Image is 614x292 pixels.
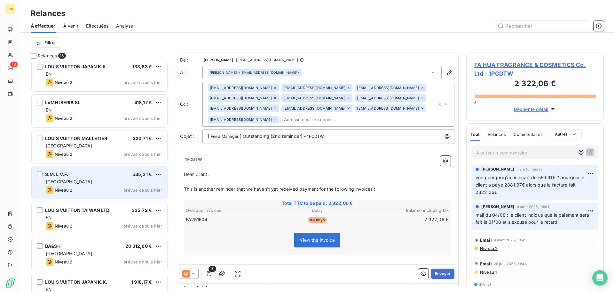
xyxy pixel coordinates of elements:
button: Déplier le détail [512,105,558,113]
span: prévue depuis hier [123,116,162,121]
span: Effectuées [86,23,109,29]
span: Niveau 2 [55,188,72,193]
span: EN [46,287,52,292]
span: prévue depuis hier [123,80,162,85]
span: FA251504 [186,216,207,223]
span: À venir [63,23,78,29]
span: 18 [58,53,66,59]
span: Total TTC to be paid: 2 322,06 € [185,200,450,206]
span: 4 août 2025, 10:45 [494,238,527,242]
span: prévue depuis hier [123,188,162,193]
span: 1/1 [209,266,216,272]
span: [DATE] [479,282,491,286]
label: À : [180,69,202,76]
span: [GEOGRAPHIC_DATA] [46,251,92,256]
input: Rechercher [495,21,591,31]
h3: Relances [31,8,65,19]
span: [GEOGRAPHIC_DATA] [46,143,92,148]
span: 320,71 € [133,136,152,141]
button: Filtrer [31,38,60,48]
button: Envoyer [431,269,454,279]
span: Niveau 2 [55,116,72,121]
span: 4 août 2025, 14:01 [517,205,549,209]
h3: 2 322,06 € [474,78,596,91]
span: Tout [470,132,480,137]
span: [EMAIL_ADDRESS][DOMAIN_NAME] [357,86,419,90]
span: Relances [38,53,57,59]
span: À effectuer [31,23,56,29]
span: [PERSON_NAME] [481,166,514,172]
span: [EMAIL_ADDRESS][DOMAIN_NAME] [210,86,272,90]
span: ] Outstanding (2nd reminder) - [240,133,306,139]
span: Niveau 2 [479,246,498,251]
span: Email [480,238,492,243]
span: This is another reminder that we haven't yet received payment for the following invoices : [184,186,375,192]
div: grid [31,63,168,292]
span: FA HUA FRAGRANCE & COSMETICS Co. Ltd - 1PCDTW [474,61,596,78]
span: De : [180,57,202,63]
span: [EMAIL_ADDRESS][DOMAIN_NAME] [210,106,272,110]
span: EN [46,107,52,113]
span: [PERSON_NAME] [210,70,237,75]
span: Niveau 2 [55,80,72,85]
span: LOUIS VUITTON JAPAN K.K. [45,64,108,69]
span: 18 [10,62,18,67]
span: [EMAIL_ADDRESS][DOMAIN_NAME] [357,96,419,100]
span: Déplier le détail [514,106,549,113]
span: prévue depuis hier [123,223,162,229]
span: 1PCDTW [184,156,203,163]
th: Delay [273,207,361,214]
span: EN [46,71,52,77]
th: Balance including tax [362,207,449,214]
span: S.M.L.V.F. [45,171,69,177]
span: LOUIS VUITTON JAPAN K.K. [45,279,108,285]
span: mail du 04/08 : le client indique que le paiement sera fait le 31/08 et s'excuse pour le retard [476,212,590,225]
span: Commentaires [514,132,543,137]
span: - [EMAIL_ADDRESS][DOMAIN_NAME] [234,58,298,62]
span: Niveau 2 [55,152,72,157]
span: 44 days [308,217,327,223]
span: voir pourquoi j'ai un écart de 559.91€ ? pourquoi le client a payé 2881.97€ alors que la facture ... [476,175,586,195]
div: FM [5,4,15,14]
span: View the invoice [300,237,335,243]
span: 0 [473,100,476,105]
span: Niveau 2 [55,223,72,229]
span: Email [480,261,492,266]
span: Niveau 2 [55,259,72,264]
div: <[EMAIL_ADDRESS][DOMAIN_NAME]> [210,70,300,75]
span: prévue depuis hier [123,259,162,264]
td: 2 322,06 € [362,216,449,223]
span: LVMH IBERIA SL [45,100,80,105]
span: Dear Client, [184,171,209,177]
label: Cc : [180,101,202,107]
span: LOUIS VUITTON MALLETIER [45,136,107,141]
span: [EMAIL_ADDRESS][DOMAIN_NAME] [283,96,345,100]
span: Feed Manager [210,133,240,140]
img: Logo LeanPay [5,278,15,288]
span: 133,63 € [132,64,152,69]
span: EN [46,215,52,220]
button: Autres [551,129,582,139]
span: Relances [488,132,506,137]
span: BA&SH [45,243,60,249]
span: 535,21 € [132,171,152,177]
span: 1PCDTW [306,133,325,140]
span: [EMAIL_ADDRESS][DOMAIN_NAME] [283,86,345,90]
span: Niveau 1 [479,270,497,275]
span: [ [208,133,209,139]
span: [PERSON_NAME] [481,204,514,210]
span: Objet : [180,133,194,139]
span: il y a 16 heures [517,167,542,171]
span: 418,17 € [134,100,152,105]
span: LOUIS VUITTON TAIWAN LTD [45,207,110,213]
div: Open Intercom Messenger [592,270,608,286]
span: [PERSON_NAME] [204,58,233,62]
span: 325,72 € [132,207,152,213]
span: [EMAIL_ADDRESS][DOMAIN_NAME] [283,106,345,110]
input: Adresse email en copie ... [281,115,355,124]
span: [GEOGRAPHIC_DATA] [46,179,92,184]
span: [EMAIL_ADDRESS][DOMAIN_NAME] [210,118,272,121]
span: 20 312,80 € [125,243,152,249]
span: 28 juil. 2025, 11:44 [494,262,527,266]
span: [EMAIL_ADDRESS][DOMAIN_NAME] [210,96,272,100]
